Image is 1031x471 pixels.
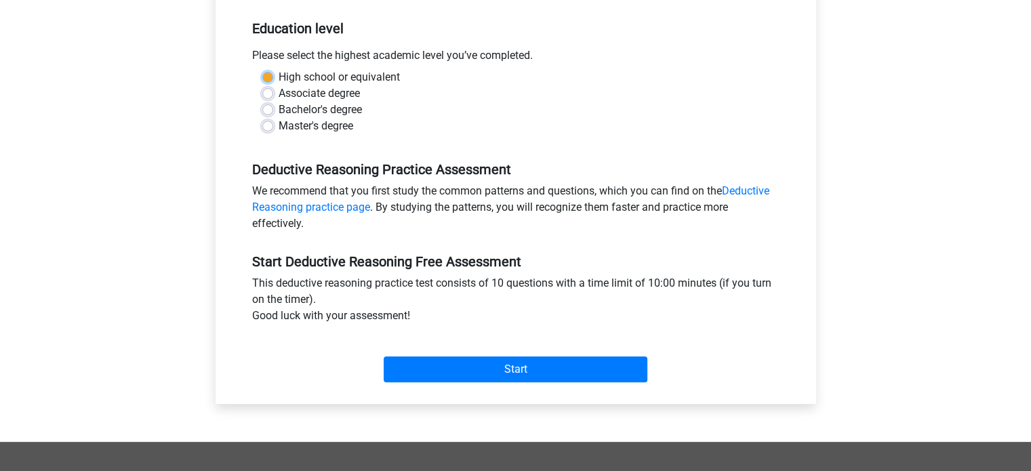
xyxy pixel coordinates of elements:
label: Associate degree [279,85,360,102]
input: Start [384,356,647,382]
label: High school or equivalent [279,69,400,85]
div: Please select the highest academic level you’ve completed. [242,47,790,69]
div: This deductive reasoning practice test consists of 10 questions with a time limit of 10:00 minute... [242,275,790,329]
div: We recommend that you first study the common patterns and questions, which you can find on the . ... [242,183,790,237]
h5: Start Deductive Reasoning Free Assessment [252,253,780,270]
label: Master's degree [279,118,353,134]
label: Bachelor's degree [279,102,362,118]
h5: Deductive Reasoning Practice Assessment [252,161,780,178]
h5: Education level [252,15,780,42]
